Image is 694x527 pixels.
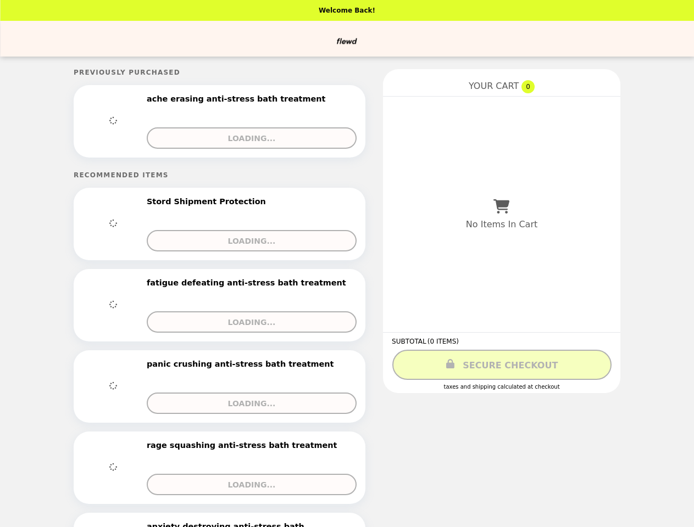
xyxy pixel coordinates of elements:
p: No Items In Cart [466,219,537,229]
p: Welcome Back! [319,7,375,14]
span: ( 0 ITEMS ) [427,338,459,345]
h2: Stord Shipment Protection [147,197,270,206]
div: Taxes and Shipping calculated at checkout [392,384,612,390]
h2: panic crushing anti-stress bath treatment [147,359,338,369]
h2: ache erasing anti-stress bath treatment [147,94,330,104]
h2: fatigue defeating anti-stress bath treatment [147,278,351,288]
span: SUBTOTAL [392,338,427,345]
h2: rage squashing anti-stress bath treatment [147,440,342,450]
span: YOUR CART [469,81,519,91]
h5: Recommended Items [74,171,365,179]
img: Brand Logo [307,27,387,50]
h5: Previously Purchased [74,69,365,76]
span: 0 [521,80,535,93]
